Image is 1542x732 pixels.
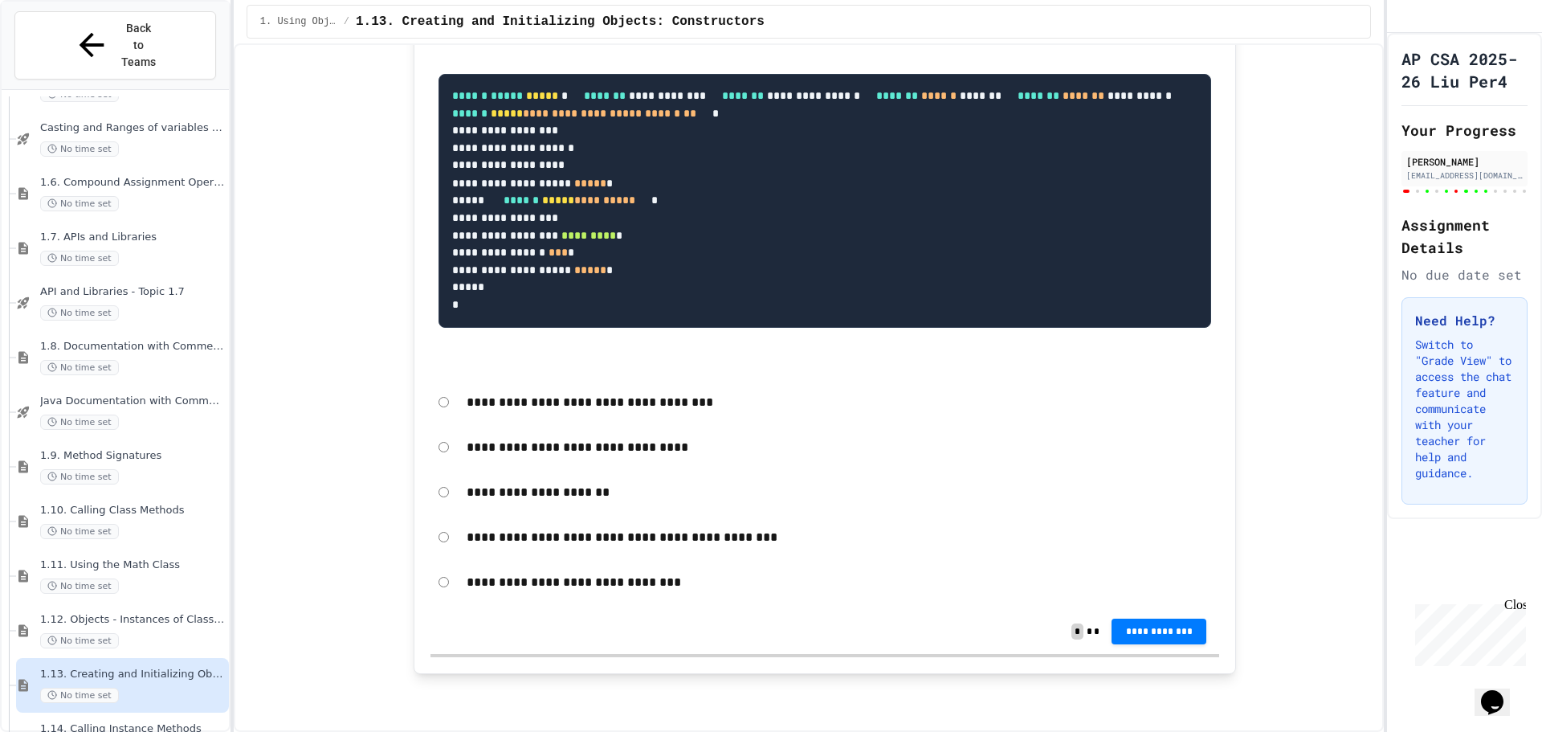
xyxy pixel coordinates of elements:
span: Java Documentation with Comments - Topic 1.8 [40,395,226,408]
span: No time set [40,688,119,703]
button: Back to Teams [14,11,216,80]
div: [PERSON_NAME] [1406,154,1523,169]
p: Switch to "Grade View" to access the chat feature and communicate with your teacher for help and ... [1415,337,1514,481]
div: No due date set [1401,265,1528,284]
span: 1.12. Objects - Instances of Classes [40,613,226,627]
span: API and Libraries - Topic 1.7 [40,285,226,299]
span: No time set [40,360,119,375]
iframe: chat widget [1475,668,1526,716]
span: 1.9. Method Signatures [40,449,226,463]
span: No time set [40,579,119,594]
span: 1.7. APIs and Libraries [40,231,226,244]
iframe: chat widget [1409,598,1526,666]
span: No time set [40,633,119,648]
div: [EMAIL_ADDRESS][DOMAIN_NAME] [1406,170,1523,182]
span: No time set [40,524,119,539]
h3: Need Help? [1415,311,1514,330]
h2: Assignment Details [1401,214,1528,259]
span: 1.11. Using the Math Class [40,558,226,572]
span: No time set [40,251,119,266]
span: No time set [40,196,119,211]
span: 1.10. Calling Class Methods [40,504,226,517]
h1: AP CSA 2025-26 Liu Per4 [1401,47,1528,92]
span: / [344,15,349,28]
span: 1.13. Creating and Initializing Objects: Constructors [40,668,226,681]
h2: Your Progress [1401,119,1528,141]
span: No time set [40,141,119,157]
span: 1.13. Creating and Initializing Objects: Constructors [356,12,765,31]
span: 1.6. Compound Assignment Operators [40,176,226,190]
div: Chat with us now!Close [6,6,111,102]
span: No time set [40,469,119,485]
span: Casting and Ranges of variables - Quiz [40,121,226,135]
span: Back to Teams [120,20,157,71]
span: 1. Using Objects and Methods [260,15,337,28]
span: No time set [40,305,119,321]
span: No time set [40,415,119,430]
span: 1.8. Documentation with Comments and Preconditions [40,340,226,354]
